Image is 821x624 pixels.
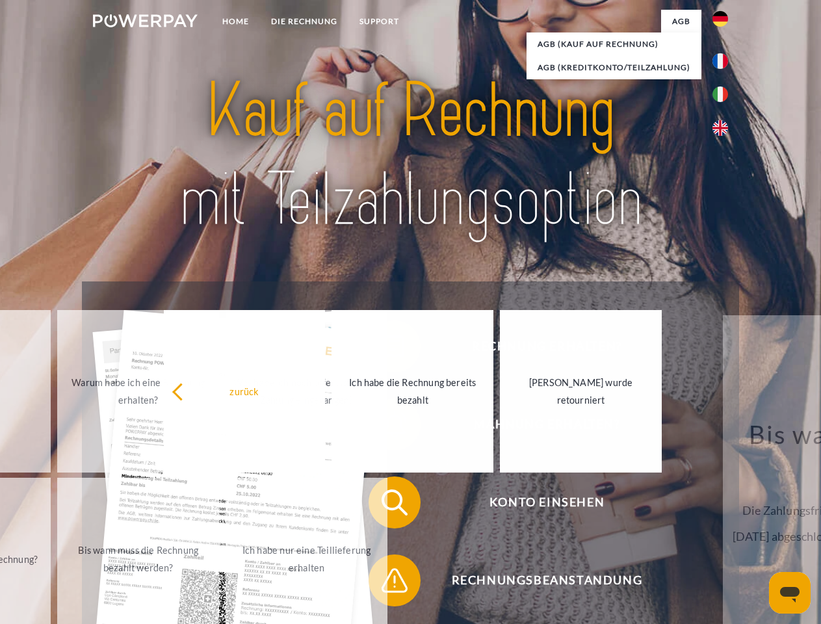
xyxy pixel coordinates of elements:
[527,32,701,56] a: AGB (Kauf auf Rechnung)
[260,10,348,33] a: DIE RECHNUNG
[661,10,701,33] a: agb
[769,572,811,614] iframe: Schaltfläche zum Öffnen des Messaging-Fensters
[211,10,260,33] a: Home
[712,11,728,27] img: de
[387,554,706,606] span: Rechnungsbeanstandung
[369,554,707,606] button: Rechnungsbeanstandung
[508,374,654,409] div: [PERSON_NAME] wurde retourniert
[712,53,728,69] img: fr
[712,120,728,136] img: en
[124,62,697,249] img: title-powerpay_de.svg
[339,374,486,409] div: Ich habe die Rechnung bereits bezahlt
[369,476,707,528] button: Konto einsehen
[65,541,211,577] div: Bis wann muss die Rechnung bezahlt werden?
[527,56,701,79] a: AGB (Kreditkonto/Teilzahlung)
[65,374,211,409] div: Warum habe ich eine Rechnung erhalten?
[93,14,198,27] img: logo-powerpay-white.svg
[172,382,318,400] div: zurück
[348,10,410,33] a: SUPPORT
[233,541,380,577] div: Ich habe nur eine Teillieferung erhalten
[387,476,706,528] span: Konto einsehen
[712,86,728,102] img: it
